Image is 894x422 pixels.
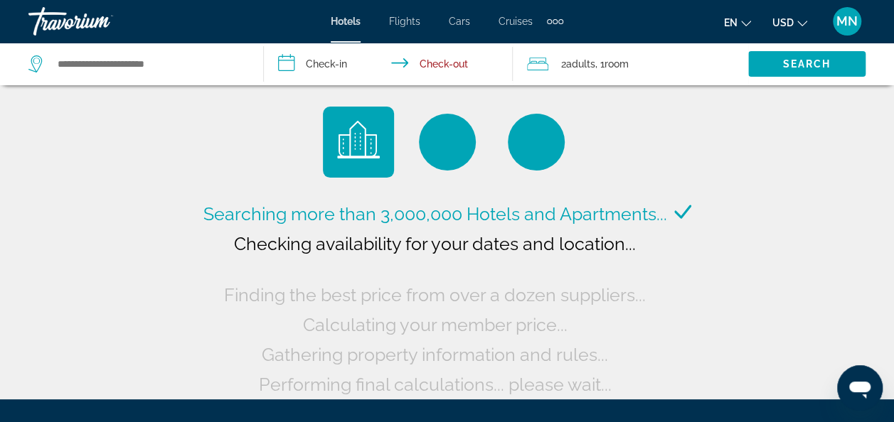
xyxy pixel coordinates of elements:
[547,10,563,33] button: Extra navigation items
[566,58,595,70] span: Adults
[264,43,513,85] button: Check in and out dates
[829,6,866,36] button: User Menu
[772,12,807,33] button: Change currency
[513,43,748,85] button: Travelers: 2 adults, 0 children
[389,16,420,27] a: Flights
[724,12,751,33] button: Change language
[303,314,568,335] span: Calculating your member price...
[259,374,612,395] span: Performing final calculations... please wait...
[449,16,470,27] a: Cars
[234,233,636,254] span: Checking availability for your dates and location...
[331,16,361,27] a: Hotels
[28,3,171,40] a: Travorium
[595,54,629,74] span: , 1
[262,344,608,365] span: Gathering property information and rules...
[203,203,667,224] span: Searching more than 3,000,000 Hotels and Apartments...
[224,284,646,305] span: Finding the best price from over a dozen suppliers...
[561,54,595,74] span: 2
[783,58,831,70] span: Search
[605,58,629,70] span: Room
[836,14,858,28] span: MN
[837,365,883,411] iframe: Button to launch messaging window
[724,17,738,28] span: en
[748,51,866,77] button: Search
[499,16,533,27] a: Cruises
[772,17,794,28] span: USD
